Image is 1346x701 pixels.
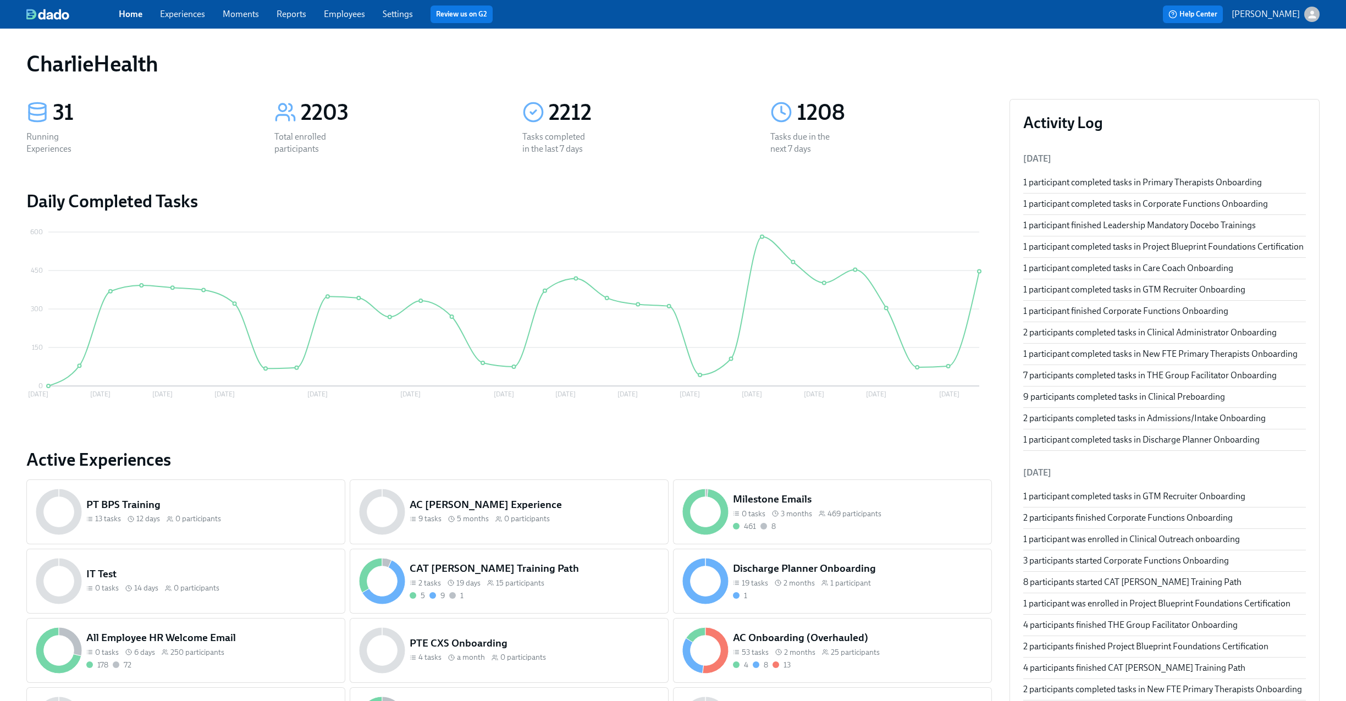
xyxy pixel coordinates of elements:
[223,9,259,19] a: Moments
[1023,176,1306,189] div: 1 participant completed tasks in Primary Therapists Onboarding
[1023,219,1306,231] div: 1 participant finished Leadership Mandatory Docebo Trainings
[1023,533,1306,545] div: 1 participant was enrolled in Clinical Outreach onboarding
[95,583,119,593] span: 0 tasks
[410,498,659,512] h5: AC [PERSON_NAME] Experience
[152,390,173,398] tspan: [DATE]
[174,583,219,593] span: 0 participants
[1023,153,1051,164] span: [DATE]
[436,9,487,20] a: Review us on G2
[831,647,880,658] span: 25 participants
[1023,598,1306,610] div: 1 participant was enrolled in Project Blueprint Foundations Certification
[939,390,959,398] tspan: [DATE]
[742,647,769,658] span: 53 tasks
[1023,512,1306,524] div: 2 participants finished Corporate Functions Onboarding
[784,660,791,670] div: 13
[457,652,485,663] span: a month
[1023,619,1306,631] div: 4 participants finished THE Group Facilitator Onboarding
[350,549,669,614] a: CAT [PERSON_NAME] Training Path2 tasks 19 days15 participants591
[26,190,992,212] h2: Daily Completed Tasks
[1023,113,1306,133] h3: Activity Log
[410,590,425,601] div: Completed all due tasks
[410,636,659,650] h5: PTE CXS Onboarding
[555,390,576,398] tspan: [DATE]
[1232,8,1300,20] p: [PERSON_NAME]
[760,521,776,532] div: Not started
[1023,369,1306,382] div: 7 participants completed tasks in THE Group Facilitator Onboarding
[26,51,158,77] h1: CharlieHealth
[1023,641,1306,653] div: 2 participants finished Project Blueprint Foundations Certification
[1163,5,1223,23] button: Help Center
[95,647,119,658] span: 0 tasks
[28,390,48,398] tspan: [DATE]
[324,9,365,19] a: Employees
[770,131,841,155] div: Tasks due in the next 7 days
[1023,460,1306,486] li: [DATE]
[733,660,748,670] div: Completed all due tasks
[32,344,43,351] tspan: 150
[90,390,111,398] tspan: [DATE]
[175,514,221,524] span: 0 participants
[350,479,669,544] a: AC [PERSON_NAME] Experience9 tasks 5 months0 participants
[771,521,776,532] div: 8
[866,390,886,398] tspan: [DATE]
[804,390,824,398] tspan: [DATE]
[733,631,983,645] h5: AC Onboarding (Overhauled)
[26,549,345,614] a: IT Test0 tasks 14 days0 participants
[1168,9,1217,20] span: Help Center
[781,509,812,519] span: 3 months
[784,647,815,658] span: 2 months
[429,590,445,601] div: On time with open tasks
[1023,305,1306,317] div: 1 participant finished Corporate Functions Onboarding
[86,567,336,581] h5: IT Test
[1023,490,1306,503] div: 1 participant completed tasks in GTM Recruiter Onboarding
[134,647,155,658] span: 6 days
[383,9,413,19] a: Settings
[1023,241,1306,253] div: 1 participant completed tasks in Project Blueprint Foundations Certification
[26,9,119,20] a: dado
[95,514,121,524] span: 13 tasks
[1023,284,1306,296] div: 1 participant completed tasks in GTM Recruiter Onboarding
[744,590,747,601] div: 1
[124,660,131,670] div: 72
[86,660,108,670] div: Completed all due tasks
[277,9,306,19] a: Reports
[26,9,69,20] img: dado
[549,99,744,126] div: 2212
[26,618,345,683] a: All Employee HR Welcome Email0 tasks 6 days250 participants17872
[421,590,425,601] div: 5
[617,390,638,398] tspan: [DATE]
[86,498,336,512] h5: PT BPS Training
[136,514,160,524] span: 12 days
[449,590,464,601] div: Not started
[31,267,43,274] tspan: 450
[457,514,489,524] span: 5 months
[830,578,871,588] span: 1 participant
[307,390,328,398] tspan: [DATE]
[418,578,441,588] span: 2 tasks
[431,5,493,23] button: Review us on G2
[522,131,593,155] div: Tasks completed in the last 7 days
[1023,262,1306,274] div: 1 participant completed tasks in Care Coach Onboarding
[113,660,131,670] div: Not started
[26,479,345,544] a: PT BPS Training13 tasks 12 days0 participants
[1023,327,1306,339] div: 2 participants completed tasks in Clinical Administrator Onboarding
[784,578,815,588] span: 2 months
[350,618,669,683] a: PTE CXS Onboarding4 tasks a month0 participants
[733,492,983,506] h5: Milestone Emails
[119,9,142,19] a: Home
[400,390,421,398] tspan: [DATE]
[500,652,546,663] span: 0 participants
[673,618,992,683] a: AC Onboarding (Overhauled)53 tasks 2 months25 participants4813
[26,449,992,471] a: Active Experiences
[673,479,992,544] a: Milestone Emails0 tasks 3 months469 participants4618
[53,99,248,126] div: 31
[31,305,43,313] tspan: 300
[494,390,514,398] tspan: [DATE]
[753,660,768,670] div: On time with open tasks
[1023,555,1306,567] div: 3 participants started Corporate Functions Onboarding
[1023,348,1306,360] div: 1 participant completed tasks in New FTE Primary Therapists Onboarding
[86,631,336,645] h5: All Employee HR Welcome Email
[456,578,481,588] span: 19 days
[733,521,756,532] div: Completed all due tasks
[1023,683,1306,696] div: 2 participants completed tasks in New FTE Primary Therapists Onboarding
